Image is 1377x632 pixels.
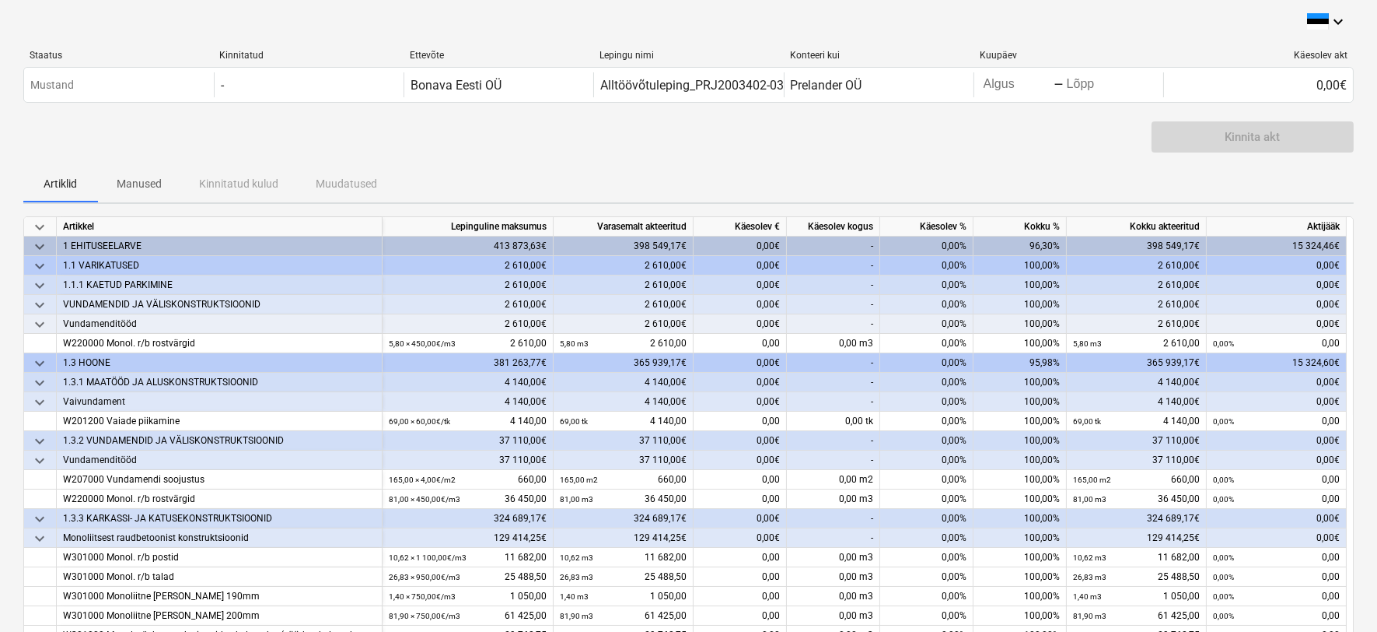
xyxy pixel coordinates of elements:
small: 69,00 tk [1073,417,1101,426]
small: 69,00 × 60,00€ / tk [389,417,450,426]
div: - [787,237,880,256]
small: 26,83 m3 [560,573,593,581]
i: keyboard_arrow_down [1329,12,1347,31]
div: 0,00€ [1207,392,1347,412]
div: 2 610,00€ [554,295,694,314]
div: 37 110,00€ [1067,431,1207,451]
small: 1,40 m3 [1073,592,1102,601]
div: 324 689,17€ [554,509,694,528]
div: 0,00 [1213,470,1340,490]
div: W220000 Monol. r/b rostvärgid [63,334,376,353]
div: - [787,509,880,528]
small: 10,62 × 1 100,00€ / m3 [389,553,467,562]
div: 0,00 [1213,490,1340,509]
div: 4 140,00€ [1067,373,1207,392]
small: 1,40 m3 [560,592,589,601]
div: 0,00€ [694,451,787,470]
div: 11 682,00 [560,548,687,567]
small: 81,00 m3 [1073,495,1106,504]
div: 100,00% [973,392,1067,412]
div: - [787,451,880,470]
div: 0,00 m2 [787,470,880,490]
span: keyboard_arrow_down [30,257,49,276]
input: Lõpp [1064,74,1137,96]
div: 2 610,00€ [554,314,694,334]
div: 1 050,00 [389,587,547,606]
div: - [787,256,880,276]
div: 0,00% [880,528,973,548]
small: 81,00 × 450,00€ / m3 [389,495,460,504]
div: 37 110,00€ [383,451,554,470]
div: 0,00€ [1163,72,1353,97]
div: 2 610,00 [1073,334,1200,353]
div: 413 873,63€ [383,237,554,256]
div: 0,00% [880,353,973,373]
div: 0,00% [880,392,973,412]
div: 100,00% [973,490,1067,509]
div: 0,00€ [694,431,787,451]
div: 2 610,00€ [1067,295,1207,314]
div: Lepinguline maksumus [383,217,554,237]
div: 0,00 [694,412,787,431]
div: 4 140,00€ [554,392,694,412]
div: 2 610,00 [560,334,687,353]
div: 0,00 [694,587,787,606]
small: 0,00% [1213,573,1234,581]
div: 37 110,00€ [383,431,554,451]
div: 15 324,60€ [1207,353,1347,373]
div: 100,00% [973,431,1067,451]
div: 0,00 [1213,606,1340,626]
small: 0,00% [1213,339,1234,348]
div: - [787,392,880,412]
small: 10,62 m3 [560,553,593,562]
div: VUNDAMENDID JA VÄLISKONSTRUKTSIOONID [63,295,376,314]
div: 0,00 [1213,567,1340,587]
small: 69,00 tk [560,417,588,426]
div: 324 689,17€ [383,509,554,528]
div: 0,00% [880,567,973,587]
small: 81,90 × 750,00€ / m3 [389,612,460,620]
small: 5,80 m3 [1073,339,1102,348]
div: 0,00€ [694,256,787,276]
div: W301000 Monoliitne [PERSON_NAME] 200mm [63,606,376,626]
div: 100,00% [973,470,1067,490]
small: 165,00 × 4,00€ / m2 [389,476,456,484]
div: 2 610,00€ [383,295,554,314]
div: 0,00€ [694,295,787,314]
div: 0,00 [1213,587,1340,606]
div: Käesolev % [880,217,973,237]
div: 0,00€ [1207,373,1347,392]
div: - [787,353,880,373]
div: 365 939,17€ [1067,353,1207,373]
div: 2 610,00€ [383,314,554,334]
div: 381 263,77€ [383,353,554,373]
div: 0,00% [880,470,973,490]
div: 0,00 m3 [787,490,880,509]
div: Aktijääk [1207,217,1347,237]
div: Prelander OÜ [791,78,862,93]
div: 398 549,17€ [1067,237,1207,256]
div: 2 610,00€ [554,276,694,295]
div: Vaivundament [63,392,376,412]
div: Lepingu nimi [599,50,777,61]
div: 0,00 m3 [787,587,880,606]
div: 1 EHITUSEELARVE [63,237,376,256]
div: 1 050,00 [1073,587,1200,606]
small: 0,00% [1213,553,1234,562]
small: 0,00% [1213,612,1234,620]
small: 1,40 × 750,00€ / m3 [389,592,456,601]
div: 365 939,17€ [554,353,694,373]
div: Kokku akteeritud [1067,217,1207,237]
div: 100,00% [973,295,1067,314]
div: 0,00€ [694,509,787,528]
div: 1.1 VARIKATUSED [63,256,376,276]
div: 129 414,25€ [383,528,554,548]
div: 37 110,00€ [554,431,694,451]
div: 25 488,50 [389,567,547,587]
div: 0,00 [694,567,787,587]
div: 0,00 m3 [787,548,880,567]
div: 0,00€ [1207,509,1347,528]
div: 25 488,50 [560,567,687,587]
div: Varasemalt akteeritud [554,217,694,237]
span: keyboard_arrow_down [30,296,49,314]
